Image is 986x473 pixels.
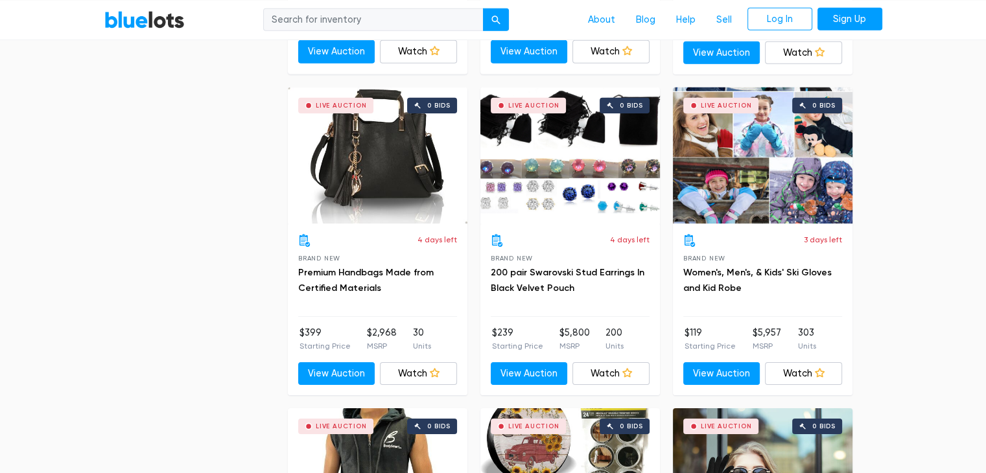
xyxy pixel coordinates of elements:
p: Starting Price [685,340,736,352]
div: Live Auction [508,102,559,109]
a: Watch [380,362,457,386]
a: View Auction [683,41,760,65]
li: $5,957 [753,326,781,352]
p: 3 days left [804,234,842,246]
a: Premium Handbags Made from Certified Materials [298,267,434,294]
div: 0 bids [620,102,643,109]
a: View Auction [491,362,568,386]
a: View Auction [298,40,375,63]
a: Watch [765,362,842,386]
div: Live Auction [701,423,752,430]
li: 303 [798,326,816,352]
li: 30 [413,326,431,352]
span: Brand New [298,255,340,262]
p: Units [605,340,624,352]
p: Starting Price [299,340,351,352]
p: MSRP [559,340,589,352]
a: Live Auction 0 bids [673,87,852,224]
div: Live Auction [508,423,559,430]
span: Brand New [491,255,533,262]
li: $399 [299,326,351,352]
div: 0 bids [812,423,836,430]
input: Search for inventory [263,8,484,31]
a: Sell [706,7,742,32]
div: 0 bids [427,423,451,430]
li: $119 [685,326,736,352]
a: Watch [572,40,650,63]
a: View Auction [298,362,375,386]
div: Live Auction [316,423,367,430]
a: 200 pair Swarovski Stud Earrings In Black Velvet Pouch [491,267,644,294]
div: Live Auction [701,102,752,109]
a: Help [666,7,706,32]
a: BlueLots [104,10,185,29]
div: 0 bids [427,102,451,109]
a: Women's, Men's, & Kids' Ski Gloves and Kid Robe [683,267,832,294]
a: Watch [380,40,457,63]
span: Brand New [683,255,725,262]
p: MSRP [753,340,781,352]
a: Sign Up [817,7,882,30]
a: Blog [626,7,666,32]
a: Watch [765,41,842,65]
a: View Auction [683,362,760,386]
a: View Auction [491,40,568,63]
div: 0 bids [620,423,643,430]
a: Watch [572,362,650,386]
li: $239 [492,326,543,352]
div: Live Auction [316,102,367,109]
p: Starting Price [492,340,543,352]
li: 200 [605,326,624,352]
p: MSRP [367,340,397,352]
p: 4 days left [417,234,457,246]
li: $5,800 [559,326,589,352]
a: Live Auction 0 bids [480,87,660,224]
p: 4 days left [610,234,650,246]
a: About [578,7,626,32]
a: Log In [747,7,812,30]
p: Units [413,340,431,352]
li: $2,968 [367,326,397,352]
div: 0 bids [812,102,836,109]
a: Live Auction 0 bids [288,87,467,224]
p: Units [798,340,816,352]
